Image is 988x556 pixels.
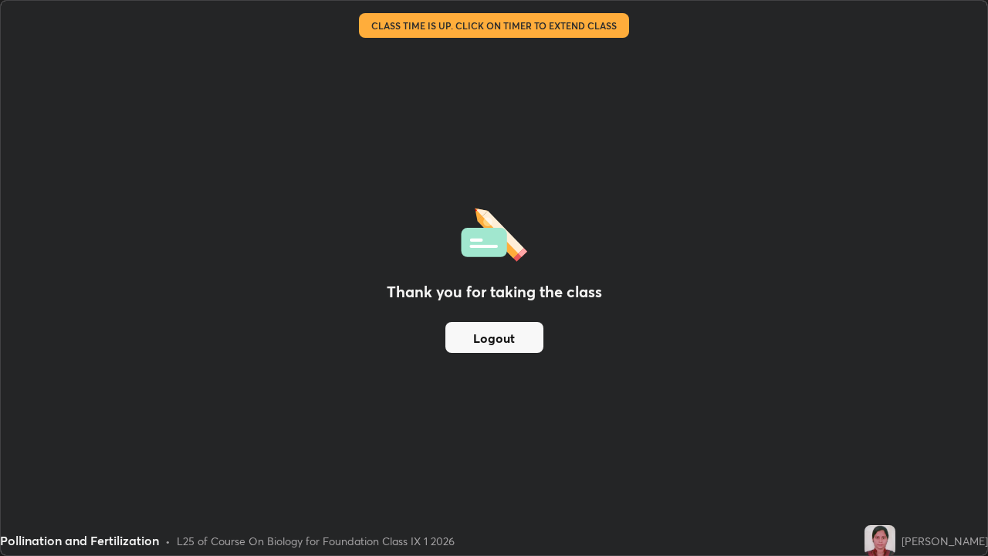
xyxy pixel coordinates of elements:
img: offlineFeedback.1438e8b3.svg [461,203,527,262]
button: Logout [445,322,543,353]
img: 0227d6082f45449db2e5304780be554e.jpg [864,525,895,556]
div: [PERSON_NAME] [902,533,988,549]
div: L25 of Course On Biology for Foundation Class IX 1 2026 [177,533,455,549]
div: • [165,533,171,549]
h2: Thank you for taking the class [387,280,602,303]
